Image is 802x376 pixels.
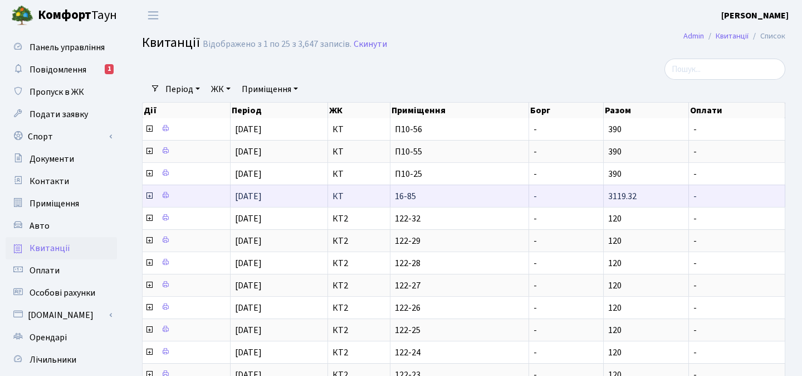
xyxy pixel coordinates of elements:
[534,324,537,336] span: -
[143,103,231,118] th: Дії
[30,64,86,76] span: Повідомлення
[689,103,785,118] th: Оплати
[30,242,70,254] span: Квитанції
[332,214,385,223] span: КТ2
[534,146,537,158] span: -
[6,59,117,81] a: Повідомлення1
[395,326,524,335] span: 122-25
[235,146,262,158] span: [DATE]
[749,30,785,42] li: Список
[235,302,262,314] span: [DATE]
[395,237,524,245] span: 122-29
[6,148,117,170] a: Документи
[6,81,117,103] a: Пропуск в ЖК
[30,41,105,54] span: Панель управління
[693,326,780,335] span: -
[534,257,537,269] span: -
[608,168,622,180] span: 390
[693,303,780,312] span: -
[6,349,117,371] a: Лічильники
[235,190,262,203] span: [DATE]
[534,346,537,359] span: -
[6,192,117,215] a: Приміщення
[235,168,262,180] span: [DATE]
[6,326,117,349] a: Орендарі
[30,86,84,98] span: Пропуск в ЖК
[161,80,204,99] a: Період
[716,30,749,42] a: Квитанції
[30,175,69,187] span: Контакти
[6,36,117,59] a: Панель управління
[608,302,622,314] span: 120
[30,197,79,210] span: Приміщення
[30,220,50,232] span: Авто
[235,324,262,336] span: [DATE]
[6,304,117,326] a: [DOMAIN_NAME]
[534,168,537,180] span: -
[235,257,262,269] span: [DATE]
[332,147,385,156] span: КТ
[6,215,117,237] a: Авто
[721,9,789,22] a: [PERSON_NAME]
[693,214,780,223] span: -
[30,153,74,165] span: Документи
[30,287,95,299] span: Особові рахунки
[608,279,622,292] span: 120
[395,147,524,156] span: П10-55
[693,237,780,245] span: -
[203,39,351,50] div: Відображено з 1 по 25 з 3,647 записів.
[608,235,622,247] span: 120
[237,80,302,99] a: Приміщення
[683,30,704,42] a: Admin
[608,257,622,269] span: 120
[235,123,262,136] span: [DATE]
[395,192,524,201] span: 16-85
[6,126,117,148] a: Спорт
[332,281,385,290] span: КТ2
[332,326,385,335] span: КТ2
[235,213,262,225] span: [DATE]
[332,170,385,179] span: КТ
[38,6,117,25] span: Таун
[529,103,603,118] th: Борг
[139,6,167,25] button: Переключити навігацію
[608,324,622,336] span: 120
[6,282,117,304] a: Особові рахунки
[11,4,33,27] img: logo.png
[30,354,76,366] span: Лічильники
[332,348,385,357] span: КТ2
[693,348,780,357] span: -
[534,279,537,292] span: -
[6,259,117,282] a: Оплати
[667,25,802,48] nav: breadcrumb
[693,192,780,201] span: -
[693,170,780,179] span: -
[6,103,117,126] a: Подати заявку
[693,281,780,290] span: -
[328,103,390,118] th: ЖК
[534,302,537,314] span: -
[608,190,637,203] span: 3119.32
[534,190,537,203] span: -
[534,213,537,225] span: -
[664,59,785,80] input: Пошук...
[30,264,60,277] span: Оплати
[534,123,537,136] span: -
[235,235,262,247] span: [DATE]
[332,259,385,268] span: КТ2
[235,279,262,292] span: [DATE]
[395,348,524,357] span: 122-24
[142,33,200,52] span: Квитанції
[332,125,385,134] span: КТ
[608,346,622,359] span: 120
[608,146,622,158] span: 390
[693,147,780,156] span: -
[693,259,780,268] span: -
[395,214,524,223] span: 122-32
[332,192,385,201] span: КТ
[395,125,524,134] span: П10-56
[604,103,689,118] th: Разом
[105,64,114,74] div: 1
[395,170,524,179] span: П10-25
